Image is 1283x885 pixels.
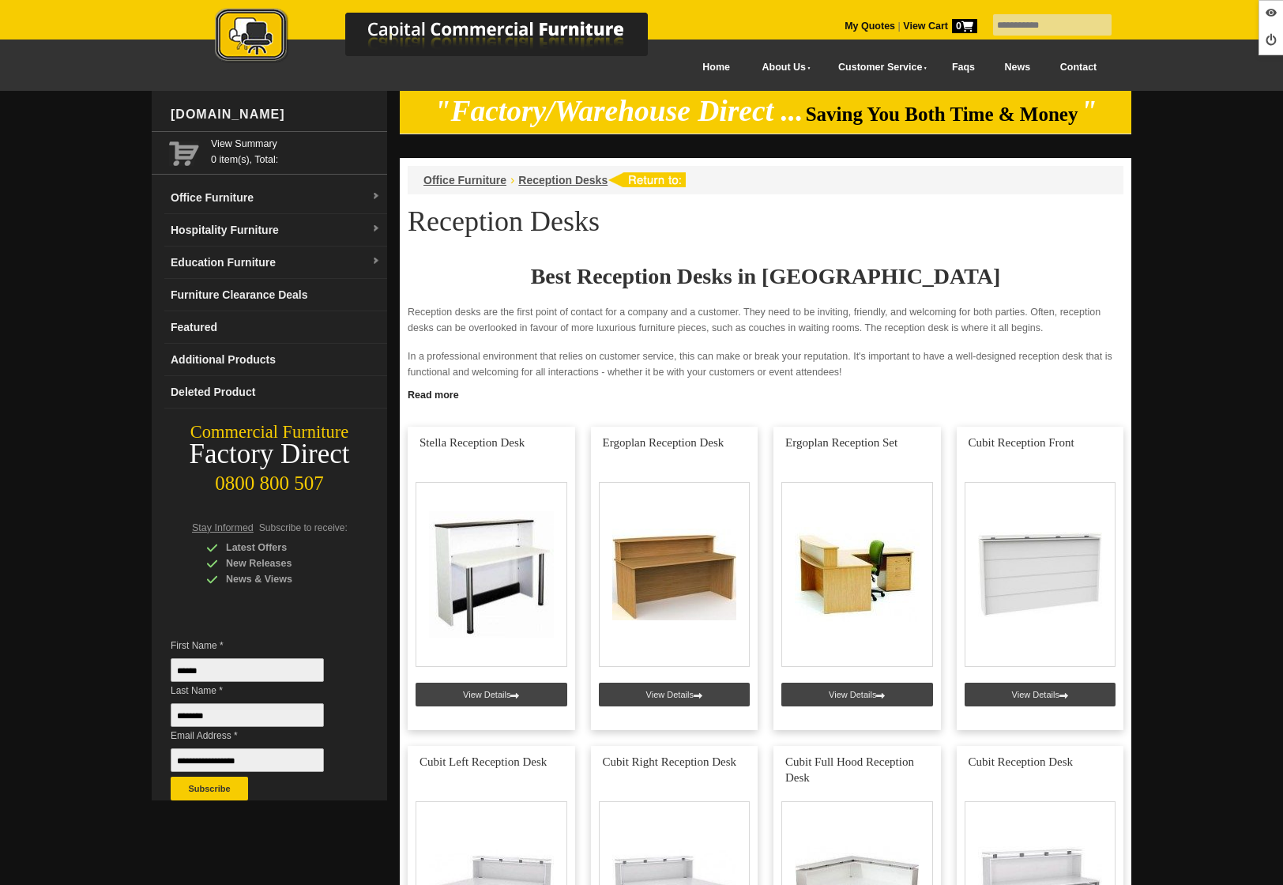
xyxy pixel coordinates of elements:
em: " [1081,95,1097,127]
span: 0 item(s), Total: [211,136,381,165]
a: Office Furnituredropdown [164,182,387,214]
div: New Releases [206,555,356,571]
img: return to [608,172,686,187]
p: Reception desks are the first point of contact for a company and a customer. They need to be invi... [408,304,1123,336]
span: Saving You Both Time & Money [806,104,1078,125]
a: Contact [1045,50,1112,85]
span: First Name * [171,638,348,653]
strong: Best Reception Desks in [GEOGRAPHIC_DATA] [531,264,1001,288]
a: Furniture Clearance Deals [164,279,387,311]
div: Factory Direct [152,443,387,465]
span: Stay Informed [192,522,254,533]
a: Reception Desks [518,174,608,186]
em: "Factory/Warehouse Direct ... [435,95,803,127]
input: Email Address * [171,748,324,772]
a: Additional Products [164,344,387,376]
input: Last Name * [171,703,324,727]
div: [DOMAIN_NAME] [164,91,387,138]
p: In a professional environment that relies on customer service, this can make or break your reputa... [408,348,1123,380]
a: View Summary [211,136,381,152]
div: Latest Offers [206,540,356,555]
a: Office Furniture [423,174,506,186]
a: Hospitality Furnituredropdown [164,214,387,247]
img: dropdown [371,224,381,234]
img: dropdown [371,257,381,266]
button: Subscribe [171,777,248,800]
a: Click to read more [400,383,1131,403]
a: My Quotes [845,21,895,32]
div: Commercial Furniture [152,421,387,443]
span: Last Name * [171,683,348,699]
a: About Us [745,50,821,85]
img: dropdown [371,192,381,201]
div: 0800 800 507 [152,465,387,495]
a: Featured [164,311,387,344]
div: News & Views [206,571,356,587]
input: First Name * [171,658,324,682]
a: Faqs [937,50,990,85]
a: Customer Service [821,50,937,85]
span: 0 [952,19,977,33]
li: › [510,172,514,188]
img: Capital Commercial Furniture Logo [171,8,724,66]
a: News [990,50,1045,85]
a: Capital Commercial Furniture Logo [171,8,724,70]
span: Email Address * [171,728,348,744]
span: Subscribe to receive: [259,522,348,533]
a: Education Furnituredropdown [164,247,387,279]
h1: Reception Desks [408,206,1123,236]
strong: View Cart [903,21,977,32]
a: View Cart0 [901,21,977,32]
a: Deleted Product [164,376,387,409]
